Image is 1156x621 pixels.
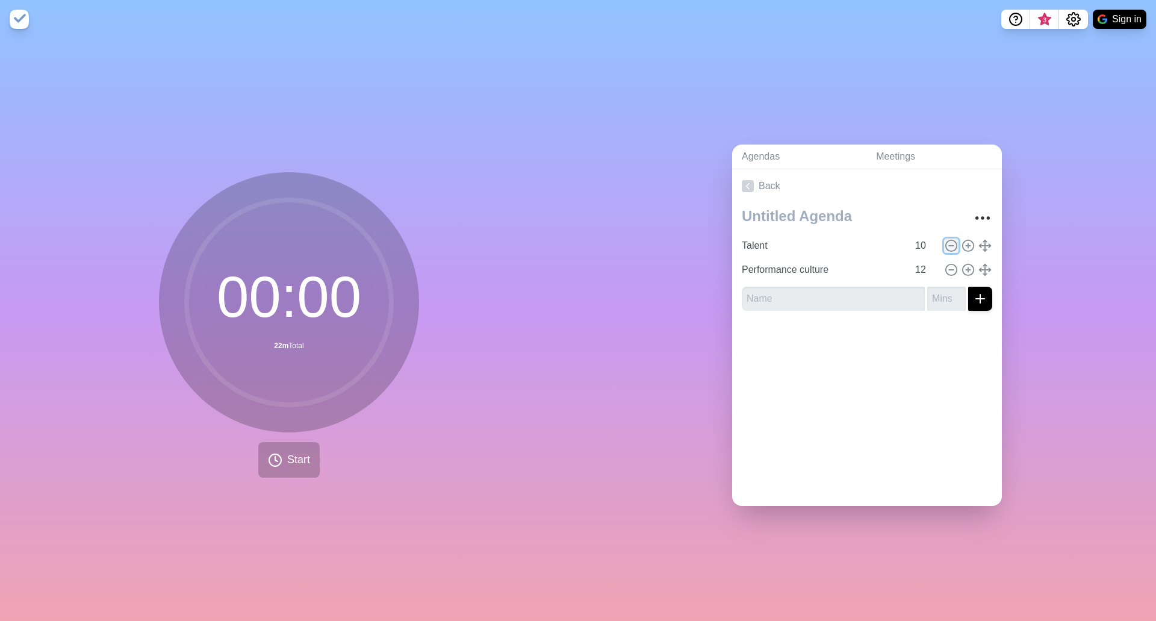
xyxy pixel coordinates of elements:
span: Start [287,452,310,468]
a: Back [732,169,1002,203]
img: google logo [1098,14,1107,24]
a: Agendas [732,145,866,169]
button: What’s new [1030,10,1059,29]
span: 3 [1040,15,1049,25]
input: Mins [910,258,939,282]
img: timeblocks logo [10,10,29,29]
button: Settings [1059,10,1088,29]
a: Meetings [866,145,1002,169]
input: Name [742,287,925,311]
input: Mins [927,287,966,311]
input: Name [737,258,908,282]
button: Start [258,442,320,478]
button: Help [1001,10,1030,29]
input: Mins [910,234,939,258]
button: More [971,206,995,230]
input: Name [737,234,908,258]
button: Sign in [1093,10,1146,29]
